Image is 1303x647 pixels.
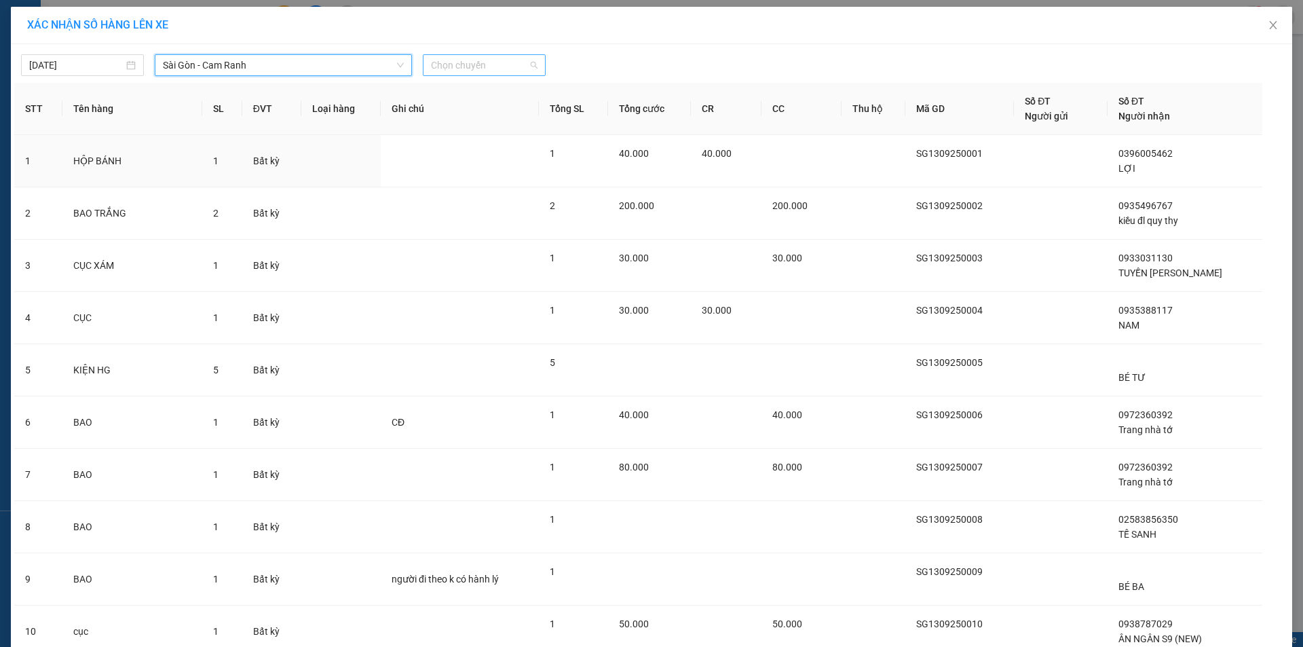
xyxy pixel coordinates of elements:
span: Chọn chuyến [431,55,537,75]
span: 40.000 [772,409,802,420]
span: BÉ TƯ [1118,372,1146,383]
span: Số ĐT [1025,96,1051,107]
input: 13/09/2025 [29,58,124,73]
span: 0935388117 [1118,305,1173,316]
span: 1 [213,626,219,637]
td: 5 [14,344,62,396]
span: 0972360392 [1118,409,1173,420]
th: STT [14,83,62,135]
th: Loại hàng [301,83,381,135]
span: Người nhận [1118,111,1170,122]
span: NAM [1118,320,1139,331]
th: Tên hàng [62,83,202,135]
b: [DOMAIN_NAME] [114,52,187,62]
span: 2 [550,200,555,211]
th: ĐVT [242,83,301,135]
td: Bất kỳ [242,292,301,344]
th: Thu hộ [842,83,906,135]
span: ÂN NGÂN S9 (NEW) [1118,633,1202,644]
span: 80.000 [772,462,802,473]
span: 30.000 [619,253,649,263]
li: (c) 2017 [114,64,187,81]
button: Close [1254,7,1292,45]
span: 1 [550,462,555,473]
b: Hòa [GEOGRAPHIC_DATA] [17,88,69,175]
span: 1 [550,514,555,525]
th: Mã GD [905,83,1014,135]
span: 0972360392 [1118,462,1173,473]
td: Bất kỳ [242,187,301,240]
td: HỘP BÁNH [62,135,202,187]
th: SL [202,83,242,135]
span: Số ĐT [1118,96,1144,107]
span: 80.000 [619,462,649,473]
td: Bất kỳ [242,135,301,187]
span: close [1268,20,1279,31]
th: Tổng SL [539,83,608,135]
img: logo.jpg [147,17,180,50]
span: down [396,61,404,69]
span: 1 [213,155,219,166]
span: BÉ BA [1118,581,1144,592]
span: TẾ SANH [1118,529,1156,540]
span: 1 [213,312,219,323]
span: Trang nhà tớ [1118,424,1173,435]
span: 40.000 [702,148,732,159]
td: KIỆN HG [62,344,202,396]
span: kiều đl quy thy [1118,215,1178,226]
span: 50.000 [772,618,802,629]
td: BAO [62,501,202,553]
th: Tổng cước [608,83,691,135]
span: 1 [550,148,555,159]
span: 1 [213,521,219,532]
td: 8 [14,501,62,553]
span: SG1309250009 [916,566,983,577]
span: Người gửi [1025,111,1068,122]
td: CỤC [62,292,202,344]
span: Sài Gòn - Cam Ranh [163,55,404,75]
span: 1 [213,469,219,480]
span: SG1309250010 [916,618,983,629]
span: 200.000 [772,200,808,211]
span: 30.000 [619,305,649,316]
th: CC [761,83,842,135]
span: 0938787029 [1118,618,1173,629]
span: SG1309250007 [916,462,983,473]
span: XÁC NHẬN SỐ HÀNG LÊN XE [27,18,168,31]
td: 3 [14,240,62,292]
span: SG1309250005 [916,357,983,368]
td: CỤC XÁM [62,240,202,292]
span: 1 [550,618,555,629]
span: 40.000 [619,148,649,159]
span: 2 [213,208,219,219]
span: 0933031130 [1118,253,1173,263]
span: 1 [213,417,219,428]
td: BAO [62,449,202,501]
span: SG1309250008 [916,514,983,525]
b: Gửi khách hàng [83,20,134,84]
td: 7 [14,449,62,501]
span: người đi theo k có hành lý [392,574,499,585]
th: Ghi chú [381,83,539,135]
span: 200.000 [619,200,654,211]
span: SG1309250003 [916,253,983,263]
span: TUYỀN [PERSON_NAME] [1118,267,1222,278]
span: SG1309250006 [916,409,983,420]
span: 40.000 [619,409,649,420]
td: 6 [14,396,62,449]
span: 02583856350 [1118,514,1178,525]
span: 1 [213,260,219,271]
span: 50.000 [619,618,649,629]
td: 2 [14,187,62,240]
span: Trang nhà tớ [1118,477,1173,487]
td: Bất kỳ [242,396,301,449]
td: BAO TRẮNG [62,187,202,240]
span: SG1309250001 [916,148,983,159]
span: LỢI [1118,163,1135,174]
span: SG1309250004 [916,305,983,316]
span: 1 [550,253,555,263]
span: 30.000 [702,305,732,316]
td: Bất kỳ [242,344,301,396]
td: 1 [14,135,62,187]
span: CĐ [392,417,404,428]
